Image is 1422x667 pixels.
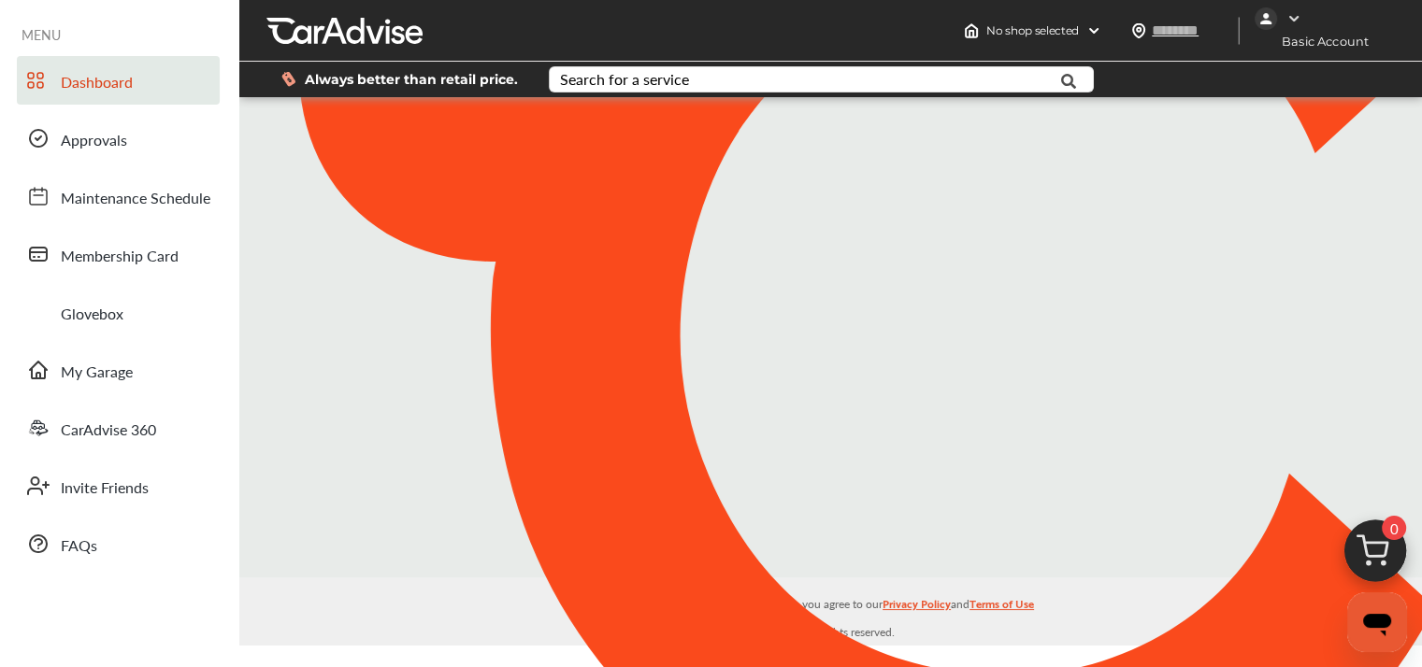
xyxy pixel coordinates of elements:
[17,114,220,163] a: Approvals
[1286,11,1301,26] img: WGsFRI8htEPBVLJbROoPRyZpYNWhNONpIPPETTm6eUC0GeLEiAAAAAElFTkSuQmCC
[1255,7,1277,30] img: jVpblrzwTbfkPYzPPzSLxeg0AAAAASUVORK5CYII=
[22,27,61,42] span: MENU
[17,461,220,510] a: Invite Friends
[17,172,220,220] a: Maintenance Schedule
[61,361,133,385] span: My Garage
[61,476,149,501] span: Invite Friends
[305,73,518,86] span: Always better than retail price.
[1131,23,1146,38] img: location_vector.a44bc228.svg
[17,519,220,568] a: FAQs
[61,187,210,211] span: Maintenance Schedule
[816,303,888,365] img: CA_CheckIcon.cf4f08d4.svg
[17,346,220,394] a: My Garage
[17,230,220,278] a: Membership Card
[1382,516,1406,540] span: 0
[964,23,979,38] img: header-home-logo.8d720a4f.svg
[61,419,156,443] span: CarAdvise 360
[61,534,97,559] span: FAQs
[238,593,1422,613] p: By using the CarAdvise application, you agree to our and
[238,577,1422,645] div: © 2025 All rights reserved.
[61,245,179,269] span: Membership Card
[1238,17,1240,45] img: header-divider.bc55588e.svg
[1330,511,1420,601] img: cart_icon.3d0951e8.svg
[61,71,133,95] span: Dashboard
[17,56,220,105] a: Dashboard
[1347,592,1407,652] iframe: Button to launch messaging window
[560,72,689,87] div: Search for a service
[986,23,1079,38] span: No shop selected
[61,129,127,153] span: Approvals
[1086,23,1101,38] img: header-down-arrow.9dd2ce7d.svg
[17,288,220,336] a: Glovebox
[17,404,220,452] a: CarAdvise 360
[281,71,295,87] img: dollor_label_vector.a70140d1.svg
[1257,32,1383,51] span: Basic Account
[61,303,123,327] span: Glovebox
